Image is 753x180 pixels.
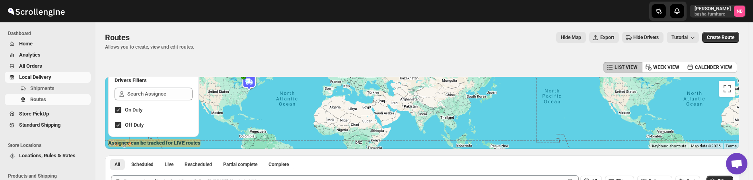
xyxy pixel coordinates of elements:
[5,83,91,94] button: Shipments
[726,153,747,174] a: Open chat
[115,161,120,168] span: All
[615,64,638,70] span: LIST VIEW
[223,161,257,168] span: Partial complete
[5,150,91,161] button: Locations, Rules & Rates
[707,34,734,41] span: Create Route
[671,35,688,40] span: Tutorial
[19,74,51,80] span: Local Delivery
[5,38,91,49] button: Home
[5,61,91,72] button: All Orders
[19,63,42,69] span: All Orders
[653,64,679,70] span: WEEK VIEW
[19,122,60,128] span: Standard Shipping
[561,34,581,41] span: Hide Map
[622,32,663,43] button: Hide Drivers
[684,62,737,73] button: CALENDER VIEW
[269,161,289,168] span: Complete
[19,111,49,117] span: Store PickUp
[695,6,731,12] p: [PERSON_NAME]
[690,5,746,18] button: User menu
[633,34,659,41] span: Hide Drivers
[603,62,642,73] button: LIST VIEW
[110,159,125,170] button: All routes
[5,49,91,61] button: Analytics
[105,33,130,42] span: Routes
[30,85,54,91] span: Shipments
[6,1,66,21] img: ScrollEngine
[165,161,173,168] span: Live
[8,30,91,37] span: Dashboard
[19,41,33,47] span: Home
[105,44,194,50] p: Allows you to create, view and edit routes.
[734,6,745,17] span: Nael Basha
[695,64,732,70] span: CALENDER VIEW
[695,12,731,17] p: basha-furniture
[691,144,721,148] span: Map data ©2025
[667,32,699,43] button: Tutorial
[19,52,41,58] span: Analytics
[8,173,91,179] span: Products and Shipping
[737,9,743,14] text: NB
[115,76,193,84] h2: Drivers Filters
[108,139,200,147] label: Assignee can be tracked for LIVE routes
[726,144,737,148] a: Terms (opens in new tab)
[589,32,619,43] button: Export
[125,107,142,113] span: On Duty
[127,88,193,100] input: Search Assignee
[600,34,614,41] span: Export
[19,153,76,158] span: Locations, Rules & Rates
[5,94,91,105] button: Routes
[702,32,739,43] button: Create Route
[652,143,686,149] button: Keyboard shortcuts
[719,81,735,97] button: Toggle fullscreen view
[556,32,586,43] button: Map action label
[8,142,91,149] span: Store Locations
[30,96,46,102] span: Routes
[642,62,684,73] button: WEEK VIEW
[125,122,144,128] span: Off Duty
[185,161,212,168] span: Rescheduled
[107,139,133,149] a: Open this area in Google Maps (opens a new window)
[107,139,133,149] img: Google
[131,161,154,168] span: Scheduled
